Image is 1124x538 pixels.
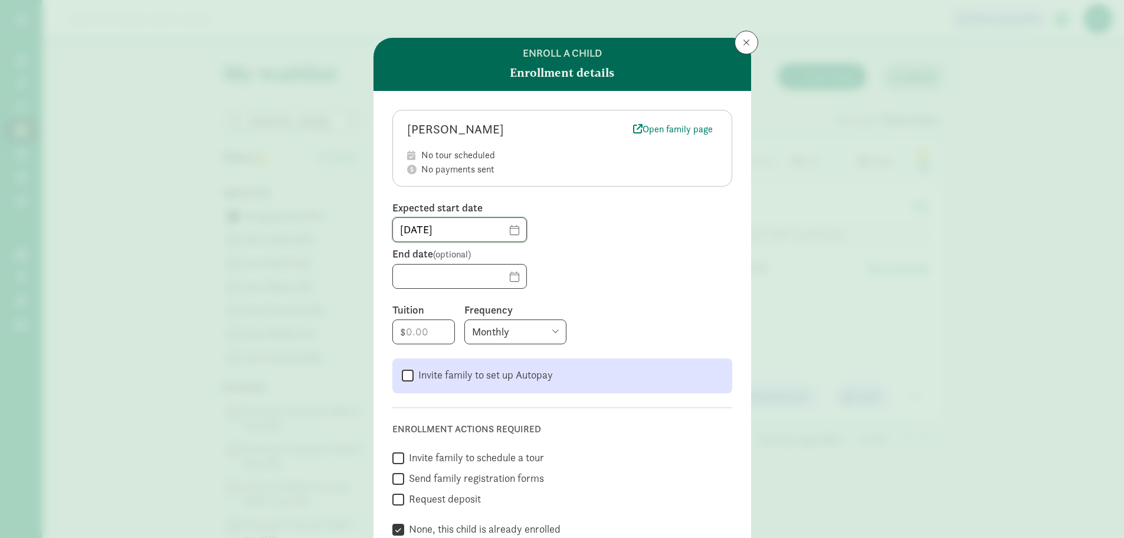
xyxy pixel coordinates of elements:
div: No payments sent [421,162,717,177]
a: Open family page [628,121,717,138]
label: Expected start date [392,201,732,215]
label: Request deposit [404,492,481,506]
h6: Enroll a child [523,47,602,59]
div: No tour scheduled [421,148,717,162]
span: Open family page [633,122,713,136]
div: [PERSON_NAME] [407,120,628,139]
label: Tuition [392,303,455,317]
label: None, this child is already enrolled [404,522,561,536]
iframe: Chat Widget [1065,481,1124,538]
span: (optional) [433,248,471,260]
div: Enrollment actions required [392,422,732,436]
label: Send family registration forms [404,471,544,485]
label: Invite family to schedule a tour [404,451,544,465]
label: End date [392,247,732,262]
strong: Enrollment details [510,64,614,81]
label: Frequency [464,303,732,317]
label: Invite family to set up Autopay [414,368,553,382]
input: 0.00 [393,320,454,344]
